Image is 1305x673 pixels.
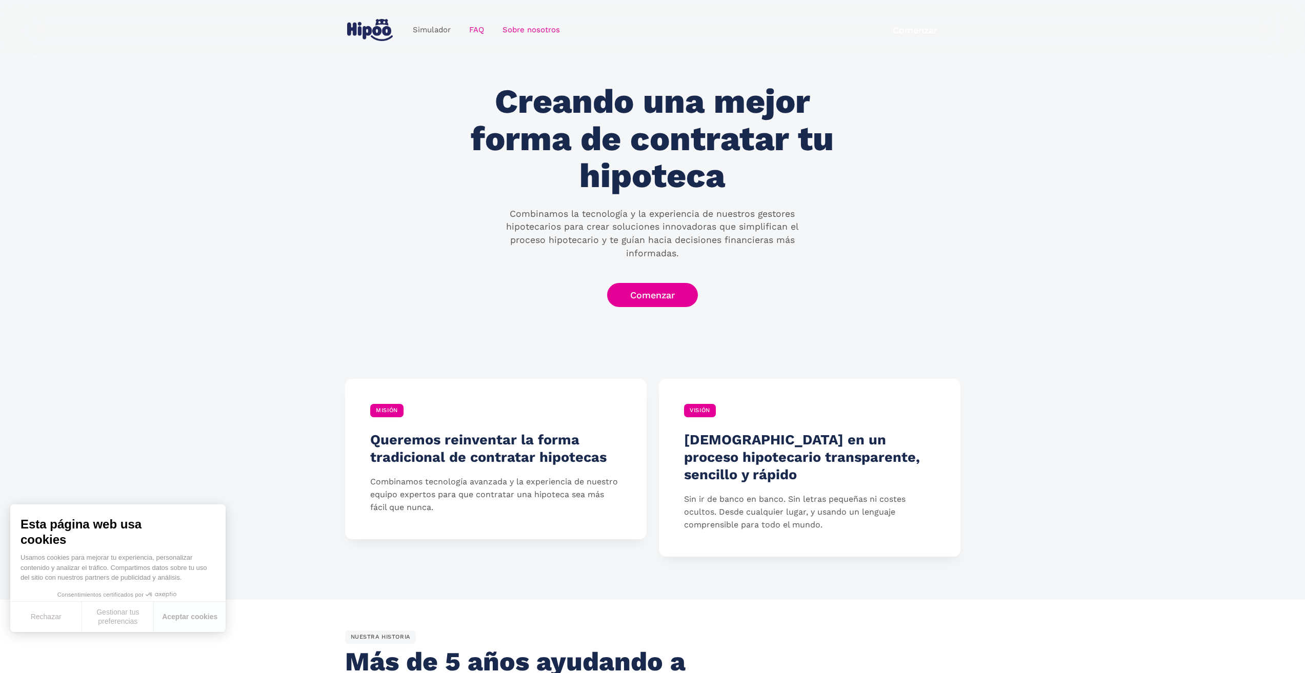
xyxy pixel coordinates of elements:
[370,404,404,417] div: MISIÓN
[345,15,395,45] a: home
[370,476,621,514] p: Combinamos tecnología avanzada y la experiencia de nuestro equipo expertos para que contratar una...
[684,431,935,483] h4: [DEMOGRAPHIC_DATA] en un proceso hipotecario transparente, sencillo y rápido
[488,208,817,260] p: Combinamos la tecnología y la experiencia de nuestros gestores hipotecarios para crear soluciones...
[404,20,460,40] a: Simulador
[493,20,569,40] a: Sobre nosotros
[684,404,716,417] div: VISIÓN
[607,283,698,307] a: Comenzar
[684,493,935,531] p: Sin ir de banco en banco. Sin letras pequeñas ni costes ocultos. Desde cualquier lugar, y usando ...
[460,20,493,40] a: FAQ
[870,18,960,42] a: Comenzar
[345,630,416,644] div: NUESTRA HISTORIA
[370,431,621,466] h4: Queremos reinventar la forma tradicional de contratar hipotecas
[458,83,847,195] h1: Creando una mejor forma de contratar tu hipoteca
